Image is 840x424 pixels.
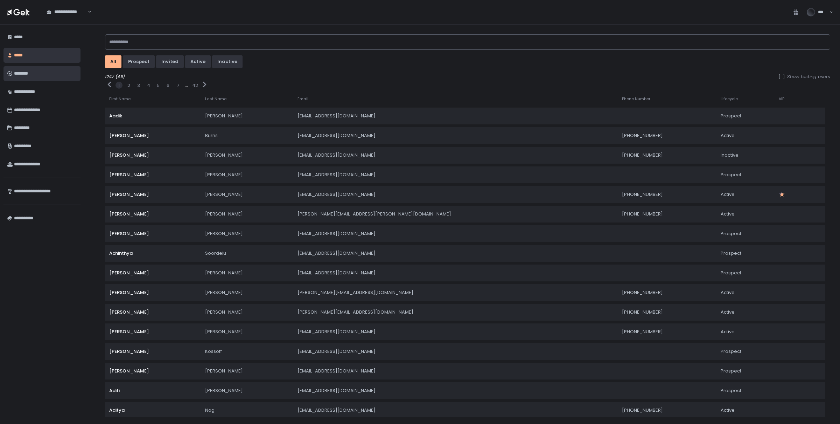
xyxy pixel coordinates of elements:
span: active [721,289,735,296]
div: [PERSON_NAME] [205,231,289,237]
div: [PERSON_NAME] [205,309,289,315]
div: [PERSON_NAME] [109,309,197,315]
button: prospect [123,55,155,68]
button: active [185,55,211,68]
div: [PERSON_NAME] [205,191,289,198]
div: Burns [205,132,289,139]
div: [EMAIL_ADDRESS][DOMAIN_NAME] [297,152,613,158]
div: [EMAIL_ADDRESS][DOMAIN_NAME] [297,113,613,119]
div: Aadik [109,113,197,119]
span: active [721,191,735,198]
div: [EMAIL_ADDRESS][DOMAIN_NAME] [297,329,613,335]
div: [EMAIL_ADDRESS][DOMAIN_NAME] [297,388,613,394]
div: [PHONE_NUMBER] [622,152,712,158]
div: [PERSON_NAME] [109,329,197,335]
div: [PERSON_NAME] [205,388,289,394]
span: VIP [779,96,784,102]
div: [PHONE_NUMBER] [622,407,712,413]
span: active [721,407,735,413]
span: prospect [721,270,741,276]
div: [EMAIL_ADDRESS][DOMAIN_NAME] [297,270,613,276]
button: invited [156,55,184,68]
span: Lifecycle [721,96,738,102]
span: Last Name [205,96,226,102]
span: prospect [721,231,741,237]
div: inactive [217,59,237,65]
div: Search for option [42,5,91,19]
div: [PHONE_NUMBER] [622,191,712,198]
span: prospect [721,388,741,394]
div: [PHONE_NUMBER] [622,329,712,335]
button: All [105,55,121,68]
div: [PERSON_NAME][EMAIL_ADDRESS][DOMAIN_NAME] [297,309,613,315]
div: invited [161,59,178,65]
span: active [721,211,735,217]
div: Kossoff [205,348,289,355]
button: 6 [167,82,169,89]
div: [EMAIL_ADDRESS][DOMAIN_NAME] [297,172,613,178]
span: active [721,309,735,315]
div: [PERSON_NAME][EMAIL_ADDRESS][PERSON_NAME][DOMAIN_NAME] [297,211,613,217]
div: [PERSON_NAME] [109,368,197,374]
div: [EMAIL_ADDRESS][DOMAIN_NAME] [297,191,613,198]
div: [PERSON_NAME] [109,289,197,296]
div: [PERSON_NAME] [109,231,197,237]
div: [PERSON_NAME] [205,368,289,374]
div: Achinthya [109,250,197,257]
div: [EMAIL_ADDRESS][DOMAIN_NAME] [297,348,613,355]
div: [PERSON_NAME] [205,152,289,158]
div: active [190,59,205,65]
button: 4 [147,82,150,89]
div: [PERSON_NAME] [205,172,289,178]
div: [PERSON_NAME] [109,132,197,139]
div: [PERSON_NAME] [109,211,197,217]
div: [EMAIL_ADDRESS][DOMAIN_NAME] [297,368,613,374]
div: [PERSON_NAME] [109,172,197,178]
div: ... [185,82,188,88]
button: 2 [127,82,130,89]
button: 3 [137,82,140,89]
div: [PERSON_NAME][EMAIL_ADDRESS][DOMAIN_NAME] [297,289,613,296]
span: prospect [721,113,741,119]
div: [PHONE_NUMBER] [622,289,712,296]
div: [EMAIL_ADDRESS][DOMAIN_NAME] [297,231,613,237]
input: Search for option [86,8,87,15]
span: active [721,132,735,139]
div: Nag [205,407,289,413]
button: 7 [177,82,179,89]
button: 42 [192,82,198,89]
div: [EMAIL_ADDRESS][DOMAIN_NAME] [297,132,613,139]
div: [PERSON_NAME] [205,289,289,296]
button: 5 [157,82,160,89]
div: [PERSON_NAME] [109,348,197,355]
div: [PERSON_NAME] [109,270,197,276]
span: First Name [109,96,131,102]
div: [PHONE_NUMBER] [622,309,712,315]
div: Soordelu [205,250,289,257]
span: prospect [721,172,741,178]
div: [PERSON_NAME] [109,191,197,198]
div: [PHONE_NUMBER] [622,132,712,139]
div: Aditi [109,388,197,394]
div: Aditya [109,407,197,413]
span: prospect [721,368,741,374]
div: All [110,59,116,65]
div: prospect [128,59,149,65]
div: [PERSON_NAME] [205,329,289,335]
button: 1 [118,82,120,89]
span: prospect [721,250,741,257]
div: [EMAIL_ADDRESS][DOMAIN_NAME] [297,407,613,413]
div: [PERSON_NAME] [109,152,197,158]
span: Email [297,96,308,102]
span: inactive [721,152,738,158]
div: [PERSON_NAME] [205,113,289,119]
div: [PERSON_NAME] [205,270,289,276]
